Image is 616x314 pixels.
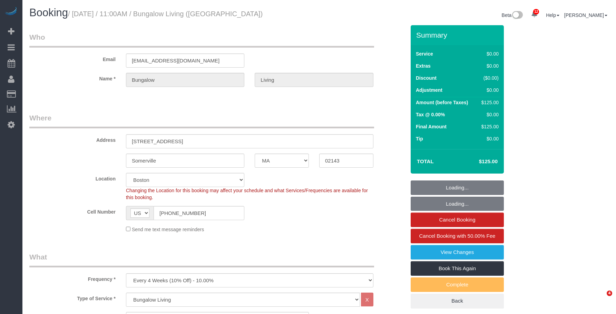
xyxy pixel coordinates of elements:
[126,53,244,68] input: Email
[24,206,121,215] label: Cell Number
[479,50,499,57] div: $0.00
[417,158,434,164] strong: Total
[546,12,559,18] a: Help
[24,134,121,144] label: Address
[126,154,244,168] input: City
[528,7,541,22] a: 12
[4,7,18,17] img: Automaid Logo
[24,273,121,283] label: Frequency *
[154,206,244,220] input: Cell Number
[24,53,121,63] label: Email
[68,10,263,18] small: / [DATE] / 11:00AM / Bungalow Living ([GEOGRAPHIC_DATA])
[29,7,68,19] span: Booking
[126,188,368,200] span: Changing the Location for this booking may affect your schedule and what Services/Frequencies are...
[29,113,374,128] legend: Where
[416,123,447,130] label: Final Amount
[479,62,499,69] div: $0.00
[607,291,612,296] span: 4
[411,245,504,259] a: View Changes
[416,111,445,118] label: Tax @ 0.00%
[479,135,499,142] div: $0.00
[416,87,442,94] label: Adjustment
[24,293,121,302] label: Type of Service *
[132,227,204,232] span: Send me text message reminders
[29,32,374,48] legend: Who
[564,12,607,18] a: [PERSON_NAME]
[416,62,431,69] label: Extras
[458,159,498,165] h4: $125.00
[411,229,504,243] a: Cancel Booking with 50.00% Fee
[511,11,523,20] img: New interface
[533,9,539,14] span: 12
[479,75,499,81] div: ($0.00)
[416,75,437,81] label: Discount
[593,291,609,307] iframe: Intercom live chat
[416,99,468,106] label: Amount (before Taxes)
[126,73,244,87] input: First Name
[319,154,373,168] input: Zip Code
[411,213,504,227] a: Cancel Booking
[29,252,374,267] legend: What
[479,111,499,118] div: $0.00
[416,50,433,57] label: Service
[479,123,499,130] div: $125.00
[479,99,499,106] div: $125.00
[416,135,423,142] label: Tip
[255,73,373,87] input: Last Name
[24,173,121,182] label: Location
[416,31,500,39] h3: Summary
[411,261,504,276] a: Book This Again
[479,87,499,94] div: $0.00
[24,73,121,82] label: Name *
[411,294,504,308] a: Back
[419,233,496,239] span: Cancel Booking with 50.00% Fee
[502,12,523,18] a: Beta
